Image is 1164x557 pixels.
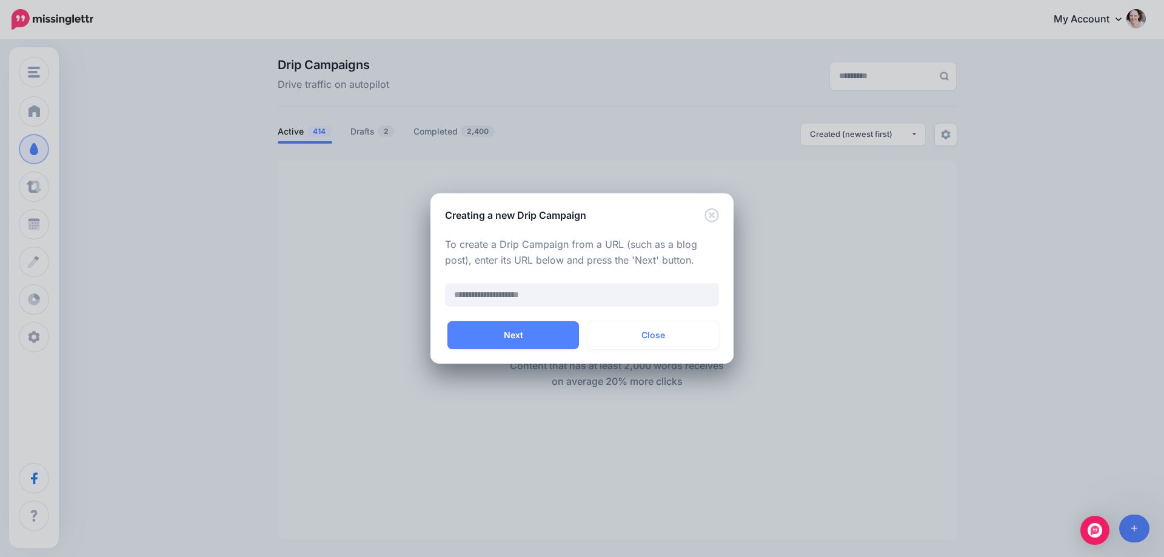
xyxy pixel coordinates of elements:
p: To create a Drip Campaign from a URL (such as a blog post), enter its URL below and press the 'Ne... [445,237,719,268]
h5: Creating a new Drip Campaign [445,208,586,222]
button: Next [447,321,579,349]
button: Close [704,208,719,223]
button: Close [587,321,719,349]
div: Open Intercom Messenger [1080,516,1109,545]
